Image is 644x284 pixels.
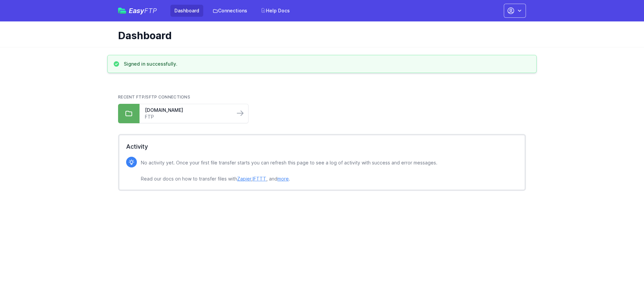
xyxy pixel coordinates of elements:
a: Help Docs [257,5,294,17]
a: EasyFTP [118,7,157,14]
h2: Activity [126,142,518,151]
p: No activity yet. Once your first file transfer starts you can refresh this page to see a log of a... [141,159,437,183]
h3: Signed in successfully. [124,61,177,67]
span: Easy [129,7,157,14]
a: more [277,176,289,182]
a: IFTTT [253,176,266,182]
h2: Recent FTP/SFTP Connections [118,94,526,100]
a: FTP [145,114,229,120]
span: FTP [144,7,157,15]
a: Connections [209,5,251,17]
img: easyftp_logo.png [118,8,126,14]
h1: Dashboard [118,29,521,42]
a: Dashboard [170,5,203,17]
a: Zapier [237,176,251,182]
a: [DOMAIN_NAME] [145,107,229,114]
